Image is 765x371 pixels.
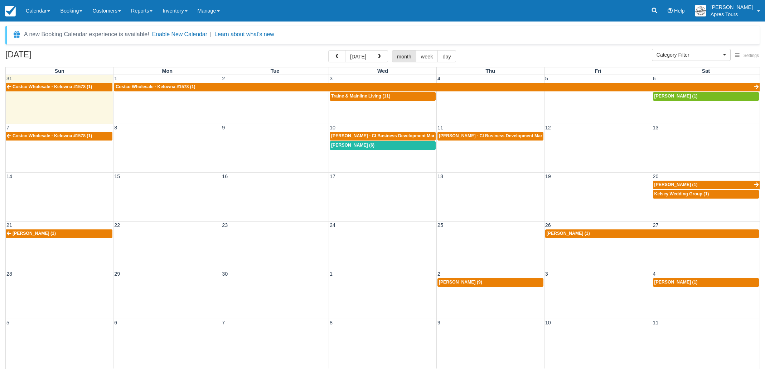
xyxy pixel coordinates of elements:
span: 11 [652,320,659,325]
span: 6 [652,76,657,81]
span: 15 [113,173,121,179]
span: Kelsey Wedding Group (1) [654,191,709,196]
span: Category Filter [657,51,721,58]
span: Sun [55,68,64,74]
i: Help [668,8,673,13]
button: month [392,50,416,62]
a: [PERSON_NAME] (1) [6,229,112,238]
a: Learn about what's new [214,31,274,37]
span: 1 [329,271,333,277]
div: A new Booking Calendar experience is available! [24,30,149,39]
img: A1 [695,5,706,16]
span: 8 [113,125,118,130]
span: 2 [437,271,441,277]
span: [PERSON_NAME] - CI Business Development Manager (11) [331,133,454,138]
span: 18 [437,173,444,179]
span: 24 [329,222,336,228]
span: Costco Wholesale - Kelowna #1578 (1) [116,84,195,89]
a: [PERSON_NAME] (6) [330,141,436,150]
span: 26 [544,222,552,228]
span: 30 [221,271,228,277]
span: 3 [544,271,549,277]
span: 31 [6,76,13,81]
h2: [DATE] [5,50,96,63]
span: 9 [221,125,226,130]
button: day [437,50,456,62]
span: 4 [652,271,657,277]
span: Traine & Mainline Living (11) [331,94,390,99]
span: 25 [437,222,444,228]
span: 12 [544,125,552,130]
a: [PERSON_NAME] (1) [653,278,759,287]
span: 16 [221,173,228,179]
span: 10 [329,125,336,130]
span: 27 [652,222,659,228]
a: Kelsey Wedding Group (1) [653,190,759,199]
span: 4 [437,76,441,81]
span: Mon [162,68,173,74]
a: [PERSON_NAME] - CI Business Development Manager (11) [330,132,436,141]
span: [PERSON_NAME] (1) [13,231,56,236]
button: Category Filter [652,49,731,61]
p: Apres Tours [711,11,753,18]
span: Costco Wholesale - Kelowna #1578 (1) [13,84,92,89]
span: 10 [544,320,552,325]
img: checkfront-main-nav-mini-logo.png [5,6,16,16]
span: 6 [113,320,118,325]
span: 29 [113,271,121,277]
span: [PERSON_NAME] (1) [654,94,698,99]
span: Wed [377,68,388,74]
span: 17 [329,173,336,179]
span: [PERSON_NAME] (1) [654,280,698,285]
a: [PERSON_NAME] (1) [545,229,759,238]
p: [PERSON_NAME] [711,4,753,11]
span: 21 [6,222,13,228]
button: week [416,50,438,62]
span: [PERSON_NAME] (9) [439,280,482,285]
span: Help [674,8,685,14]
span: 1 [113,76,118,81]
span: [PERSON_NAME] (1) [547,231,590,236]
span: 9 [437,320,441,325]
span: Thu [486,68,495,74]
span: 2 [221,76,226,81]
span: 22 [113,222,121,228]
span: 7 [6,125,10,130]
span: 8 [329,320,333,325]
span: Sat [702,68,710,74]
span: [PERSON_NAME] (6) [331,143,374,148]
button: Settings [731,51,763,61]
span: Costco Wholesale - Kelowna #1578 (1) [13,133,92,138]
a: Costco Wholesale - Kelowna #1578 (1) [114,83,760,91]
a: Traine & Mainline Living (11) [330,92,436,101]
span: [PERSON_NAME] (1) [654,182,698,187]
span: 11 [437,125,444,130]
span: | [210,31,212,37]
span: 23 [221,222,228,228]
span: Settings [744,53,759,58]
span: Tue [271,68,280,74]
a: [PERSON_NAME] - CI Business Development Manager (9) [437,132,543,141]
a: Costco Wholesale - Kelowna #1578 (1) [6,132,112,141]
button: [DATE] [345,50,371,62]
span: 19 [544,173,552,179]
span: 7 [221,320,226,325]
a: [PERSON_NAME] (1) [653,92,759,101]
span: 5 [6,320,10,325]
span: [PERSON_NAME] - CI Business Development Manager (9) [439,133,559,138]
span: Fri [595,68,601,74]
a: [PERSON_NAME] (9) [437,278,543,287]
span: 13 [652,125,659,130]
a: [PERSON_NAME] (1) [653,181,760,189]
span: 3 [329,76,333,81]
span: 14 [6,173,13,179]
span: 5 [544,76,549,81]
button: Enable New Calendar [152,31,207,38]
a: Costco Wholesale - Kelowna #1578 (1) [6,83,112,91]
span: 20 [652,173,659,179]
span: 28 [6,271,13,277]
